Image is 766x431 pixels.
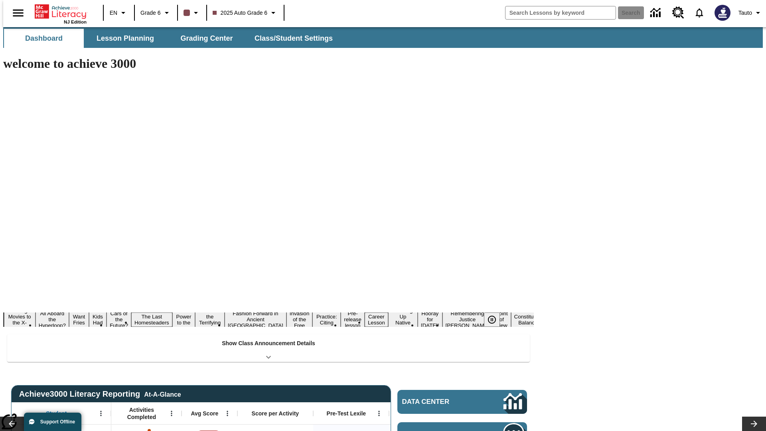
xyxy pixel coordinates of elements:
button: Open Menu [221,407,233,419]
button: Grading Center [167,29,247,48]
button: Class: 2025 Auto Grade 6, Select your class [209,6,282,20]
input: search field [505,6,616,19]
button: Slide 2 All Aboard the Hyperloop? [36,309,69,330]
span: Data Center [402,398,477,406]
button: Slide 16 Remembering Justice O'Connor [442,309,493,330]
button: Slide 1 Taking Movies to the X-Dimension [4,306,36,333]
button: Slide 11 Mixed Practice: Citing Evidence [312,306,341,333]
div: Pause [484,312,508,327]
button: Slide 3 Do You Want Fries With That? [69,301,89,339]
span: EN [110,9,117,17]
button: Lesson carousel, Next [742,417,766,431]
button: Dashboard [4,29,84,48]
span: Student [46,410,67,417]
a: Data Center [646,2,667,24]
span: Tauto [738,9,752,17]
button: Class color is dark brown. Change class color [180,6,204,20]
a: Resource Center, Will open in new tab [667,2,689,24]
button: Slide 9 Fashion Forward in Ancient Rome [225,309,286,330]
button: Open Menu [373,407,385,419]
div: Show Class Announcement Details [7,334,530,362]
div: SubNavbar [3,27,763,48]
button: Language: EN, Select a language [106,6,132,20]
button: Slide 5 Cars of the Future? [107,309,131,330]
button: Slide 18 The Constitution's Balancing Act [511,306,549,333]
h1: welcome to achieve 3000 [3,56,534,71]
button: Pause [484,312,500,327]
span: Grade 6 [140,9,161,17]
a: Data Center [397,390,527,414]
span: Score per Activity [252,410,299,417]
button: Slide 12 Pre-release lesson [341,309,365,330]
span: Pre-Test Lexile [327,410,366,417]
button: Slide 14 Cooking Up Native Traditions [388,306,418,333]
a: Home [35,4,87,20]
a: Notifications [689,2,710,23]
div: Home [35,3,87,24]
button: Lesson Planning [85,29,165,48]
span: Achieve3000 Literacy Reporting [19,389,181,399]
img: Avatar [715,5,730,21]
button: Open Menu [166,407,178,419]
button: Profile/Settings [735,6,766,20]
button: Slide 13 Career Lesson [365,312,388,327]
button: Slide 4 Dirty Jobs Kids Had To Do [89,301,107,339]
p: Show Class Announcement Details [222,339,315,348]
span: Support Offline [40,419,75,425]
button: Open side menu [6,1,30,25]
button: Grade: Grade 6, Select a grade [137,6,175,20]
div: At-A-Glance [144,389,181,398]
button: Slide 7 Solar Power to the People [172,306,195,333]
button: Support Offline [24,413,81,431]
button: Open Menu [95,407,107,419]
button: Class/Student Settings [248,29,339,48]
span: 2025 Auto Grade 6 [213,9,268,17]
button: Slide 15 Hooray for Constitution Day! [418,309,442,330]
button: Slide 6 The Last Homesteaders [131,312,172,327]
span: Avg Score [191,410,218,417]
span: Activities Completed [115,406,168,421]
button: Slide 10 The Invasion of the Free CD [286,303,313,336]
span: NJ Edition [64,20,87,24]
div: SubNavbar [3,29,340,48]
button: Select a new avatar [710,2,735,23]
button: Slide 8 Attack of the Terrifying Tomatoes [195,306,225,333]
